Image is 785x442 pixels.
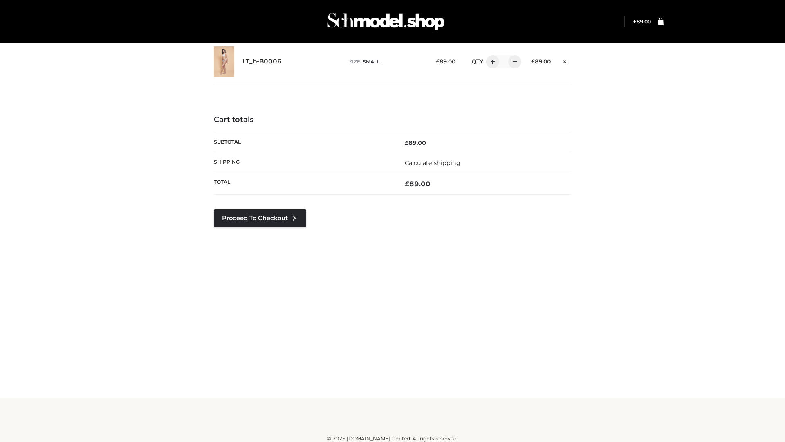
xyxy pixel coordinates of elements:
span: £ [531,58,535,65]
bdi: 89.00 [405,180,431,188]
span: £ [405,180,409,188]
th: Shipping [214,153,392,173]
a: £89.00 [633,18,651,25]
a: Calculate shipping [405,159,460,167]
bdi: 89.00 [405,139,426,147]
th: Subtotal [214,133,392,153]
span: £ [405,139,408,147]
p: size : [349,58,423,65]
span: £ [436,58,440,65]
div: QTY: [464,55,518,68]
a: Proceed to Checkout [214,209,306,227]
span: £ [633,18,637,25]
bdi: 89.00 [436,58,455,65]
span: SMALL [363,59,380,65]
h4: Cart totals [214,115,571,124]
th: Total [214,173,392,195]
a: Remove this item [559,55,571,66]
img: Schmodel Admin 964 [325,5,447,38]
bdi: 89.00 [633,18,651,25]
bdi: 89.00 [531,58,551,65]
a: LT_b-B0006 [242,58,282,65]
